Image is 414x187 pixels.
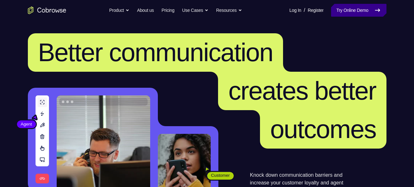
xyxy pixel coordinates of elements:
a: Register [308,4,323,17]
a: Pricing [161,4,174,17]
button: Resources [216,4,242,17]
span: / [304,6,305,14]
span: outcomes [270,115,376,143]
button: Use Cases [182,4,208,17]
a: About us [137,4,154,17]
span: Better communication [38,38,273,67]
a: Log In [289,4,301,17]
a: Try Online Demo [331,4,386,17]
a: Go to the home page [28,6,66,14]
button: Product [109,4,129,17]
span: creates better [228,77,376,105]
